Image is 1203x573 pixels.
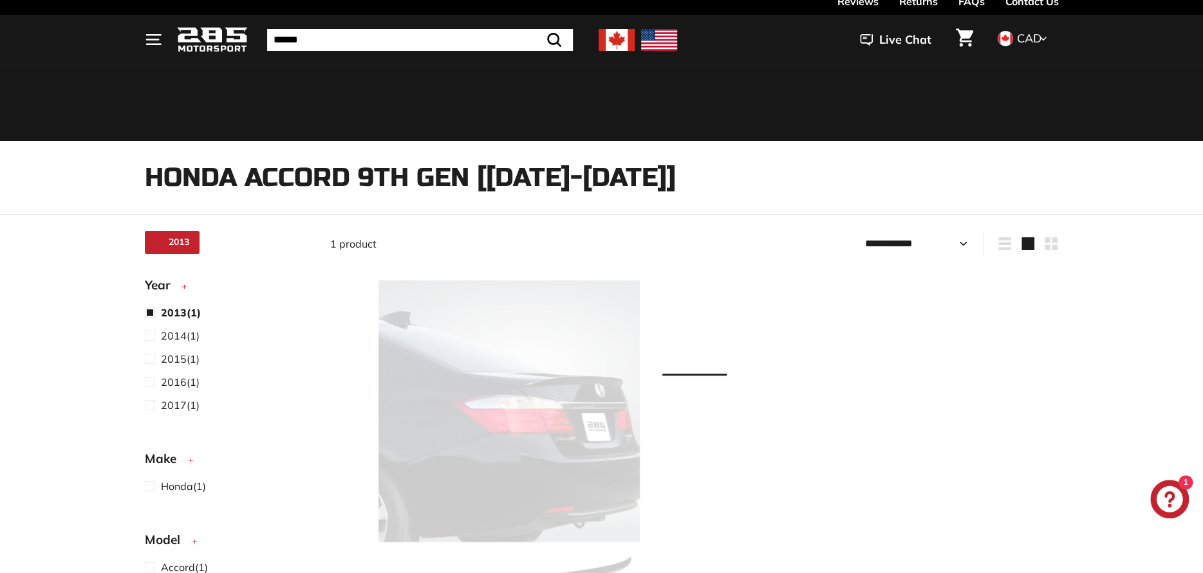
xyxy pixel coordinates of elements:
[879,32,931,48] span: Live Chat
[843,24,948,56] button: Live Chat
[161,305,201,320] span: (1)
[330,236,695,251] div: 1 product
[145,450,186,468] span: Make
[161,480,193,493] span: Honda
[145,527,310,559] button: Model
[267,29,573,51] input: Search
[161,351,200,367] span: (1)
[145,531,190,549] span: Model
[161,352,187,365] span: 2015
[161,399,187,412] span: 2017
[161,478,206,494] span: (1)
[161,397,200,413] span: (1)
[145,276,180,295] span: Year
[948,18,981,62] a: Cart
[177,25,248,55] img: Logo_285_Motorsport_areodynamics_components
[145,446,310,478] button: Make
[145,231,200,254] a: 2013
[161,376,187,388] span: 2016
[161,328,200,343] span: (1)
[1146,480,1193,522] inbox-online-store-chat: Shopify online store chat
[161,306,187,319] span: 2013
[145,163,1059,192] h1: Honda Accord 9th Gen [[DATE]-[DATE]]
[161,329,187,342] span: 2014
[1017,31,1041,46] span: CAD
[145,272,310,304] button: Year
[161,374,200,390] span: (1)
